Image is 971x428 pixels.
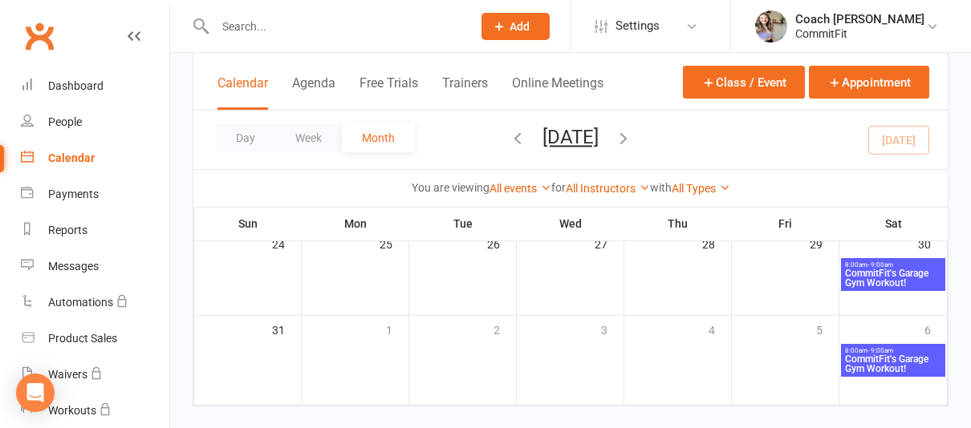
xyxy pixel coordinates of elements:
[844,269,942,288] span: CommitFit's Garage Gym Workout!
[795,26,924,41] div: CommitFit
[490,182,551,195] a: All events
[709,316,731,342] div: 4
[360,75,418,110] button: Free Trials
[844,261,942,269] span: 8:00am
[551,181,566,194] strong: for
[19,16,59,56] a: Clubworx
[272,230,301,256] div: 24
[494,316,516,342] div: 2
[816,316,839,342] div: 5
[386,316,408,342] div: 1
[566,182,650,195] a: All Instructors
[867,347,893,354] span: - 9:00am
[517,207,624,240] th: Wed
[48,296,113,309] div: Automations
[48,151,95,164] div: Calendar
[21,176,169,212] a: Payments
[48,368,87,381] div: Waivers
[481,13,550,40] button: Add
[21,285,169,321] a: Automations
[487,230,516,256] div: 26
[844,354,942,373] span: CommitFit's Garage Gym Workout!
[702,230,731,256] div: 28
[512,75,603,110] button: Online Meetings
[216,123,275,152] button: Day
[21,321,169,357] a: Product Sales
[510,20,530,33] span: Add
[683,66,805,99] button: Class / Event
[924,316,947,342] div: 6
[839,207,948,240] th: Sat
[601,316,624,342] div: 3
[48,79,104,92] div: Dashboard
[210,15,461,38] input: Search...
[624,207,732,240] th: Thu
[650,181,672,194] strong: with
[272,316,301,342] div: 31
[732,207,839,240] th: Fri
[21,248,169,285] a: Messages
[442,75,488,110] button: Trainers
[275,123,342,152] button: Week
[16,373,55,412] div: Open Intercom Messenger
[302,207,409,240] th: Mon
[755,10,787,42] img: thumb_image1716750950.png
[595,230,624,256] div: 27
[809,66,929,99] button: Appointment
[48,224,87,236] div: Reports
[21,140,169,176] a: Calendar
[48,404,96,417] div: Workouts
[795,12,924,26] div: Coach [PERSON_NAME]
[810,230,839,256] div: 29
[342,123,415,152] button: Month
[616,8,660,44] span: Settings
[21,212,169,248] a: Reports
[21,357,169,393] a: Waivers
[217,75,268,110] button: Calendar
[409,207,517,240] th: Tue
[194,207,302,240] th: Sun
[542,126,599,148] button: [DATE]
[21,68,169,104] a: Dashboard
[380,230,408,256] div: 25
[48,115,82,128] div: People
[48,260,99,273] div: Messages
[867,261,893,269] span: - 9:00am
[918,230,947,256] div: 30
[412,181,490,194] strong: You are viewing
[21,104,169,140] a: People
[844,347,942,354] span: 8:00am
[48,332,117,345] div: Product Sales
[672,182,730,195] a: All Types
[292,75,335,110] button: Agenda
[48,188,99,200] div: Payments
